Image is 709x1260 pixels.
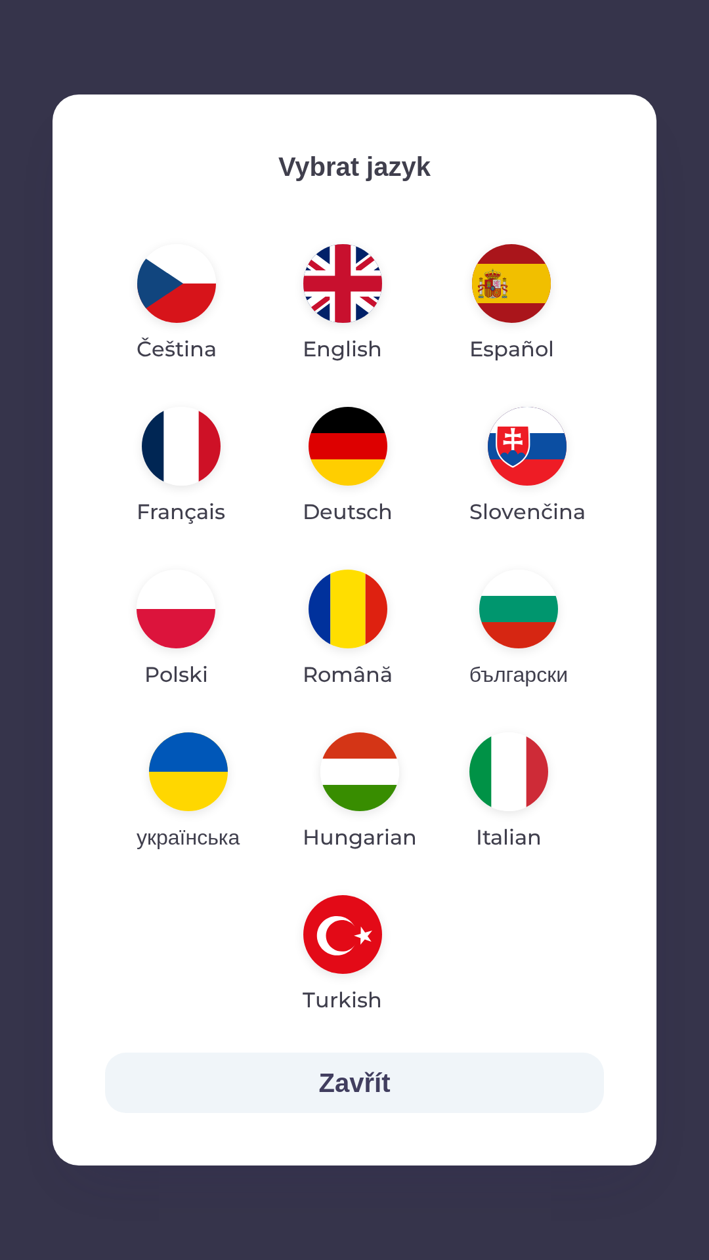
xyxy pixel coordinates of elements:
[149,732,228,811] img: uk flag
[271,885,414,1026] button: Turkish
[105,559,247,701] button: Polski
[303,822,417,853] p: Hungarian
[469,659,568,690] p: български
[271,234,414,375] button: English
[271,396,424,538] button: Deutsch
[303,496,393,528] p: Deutsch
[137,822,240,853] p: українська
[469,333,554,365] p: Español
[303,659,393,690] p: Română
[469,496,586,528] p: Slovenčina
[105,147,604,186] p: Vybrat jazyk
[303,333,382,365] p: English
[479,570,558,648] img: bg flag
[137,570,215,648] img: pl flag
[303,984,382,1016] p: Turkish
[438,722,580,864] button: Italian
[303,895,382,974] img: tr flag
[105,722,271,864] button: українська
[105,234,248,375] button: Čeština
[320,732,399,811] img: hu flag
[142,407,221,486] img: fr flag
[144,659,208,690] p: Polski
[438,234,586,375] button: Español
[105,396,257,538] button: Français
[137,244,216,323] img: cs flag
[488,407,567,486] img: sk flag
[472,244,551,323] img: es flag
[438,559,599,701] button: български
[309,570,387,648] img: ro flag
[137,333,217,365] p: Čeština
[271,559,424,701] button: Română
[476,822,542,853] p: Italian
[271,722,448,864] button: Hungarian
[438,396,617,538] button: Slovenčina
[105,1053,604,1113] button: Zavřít
[469,732,548,811] img: it flag
[137,496,225,528] p: Français
[309,407,387,486] img: de flag
[303,244,382,323] img: en flag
